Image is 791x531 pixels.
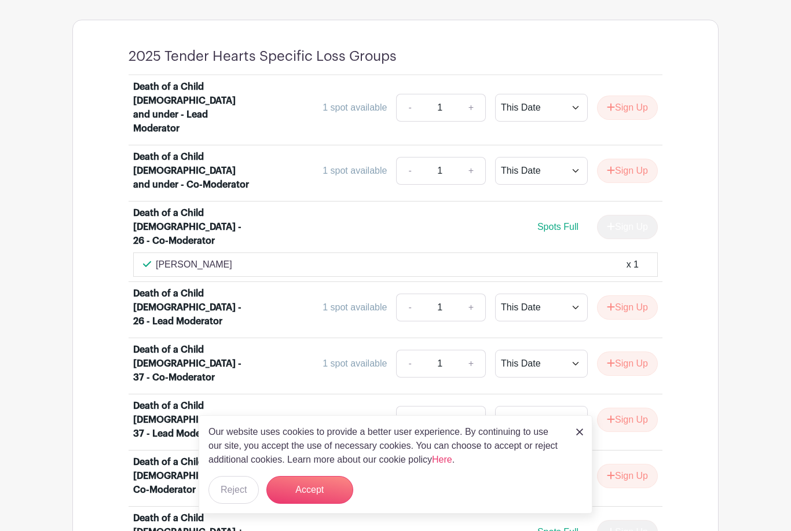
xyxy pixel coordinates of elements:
a: - [396,406,423,434]
button: Sign Up [597,159,658,183]
p: [PERSON_NAME] [156,258,232,272]
a: + [457,157,486,185]
div: 1 spot available [323,413,387,427]
div: 1 spot available [323,301,387,314]
button: Sign Up [597,464,658,488]
div: Death of a Child [DEMOGRAPHIC_DATA] - 26 - Co-Moderator [133,206,251,248]
div: 1 spot available [323,164,387,178]
a: - [396,294,423,321]
a: + [457,350,486,378]
div: Death of a Child [DEMOGRAPHIC_DATA] - 37 - Lead Moderator [133,399,251,441]
div: Death of a Child [DEMOGRAPHIC_DATA] - 37 - Co-Moderator [133,343,251,384]
a: + [457,94,486,122]
button: Reject [208,476,259,504]
p: Our website uses cookies to provide a better user experience. By continuing to use our site, you ... [208,425,564,467]
div: x 1 [627,258,639,272]
div: Death of a Child [DEMOGRAPHIC_DATA] and under - Co-Moderator [133,150,251,192]
a: - [396,350,423,378]
a: + [457,294,486,321]
button: Sign Up [597,408,658,432]
a: - [396,157,423,185]
button: Sign Up [597,96,658,120]
h4: 2025 Tender Hearts Specific Loss Groups [129,48,397,65]
a: - [396,94,423,122]
button: Sign Up [597,351,658,376]
span: Spots Full [537,222,578,232]
button: Sign Up [597,295,658,320]
img: close_button-5f87c8562297e5c2d7936805f587ecaba9071eb48480494691a3f1689db116b3.svg [576,429,583,435]
div: Death of a Child [DEMOGRAPHIC_DATA] - 26 - Lead Moderator [133,287,251,328]
button: Accept [266,476,353,504]
div: 1 spot available [323,101,387,115]
a: + [457,406,486,434]
a: Here [432,455,452,464]
div: Death of a Child [DEMOGRAPHIC_DATA] and under - Lead Moderator [133,80,251,136]
div: Death of a Child [DEMOGRAPHIC_DATA] + - Co-Moderator [133,455,251,497]
div: 1 spot available [323,357,387,371]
